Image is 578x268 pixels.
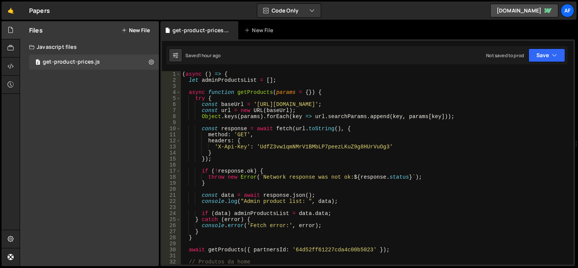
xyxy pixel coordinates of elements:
[490,4,558,17] a: [DOMAIN_NAME]
[36,60,40,66] span: 3
[162,259,181,265] div: 32
[162,108,181,114] div: 7
[162,210,181,217] div: 24
[162,126,181,132] div: 10
[528,48,565,62] button: Save
[199,52,221,59] div: 1 hour ago
[162,180,181,186] div: 19
[162,247,181,253] div: 30
[162,174,181,180] div: 18
[162,253,181,259] div: 31
[162,223,181,229] div: 26
[162,144,181,150] div: 13
[29,6,50,15] div: Papers
[20,39,159,55] div: Javascript files
[162,204,181,210] div: 23
[162,162,181,168] div: 16
[162,138,181,144] div: 12
[162,77,181,83] div: 2
[162,241,181,247] div: 29
[162,229,181,235] div: 27
[185,52,221,59] div: Saved
[162,150,181,156] div: 14
[162,89,181,95] div: 4
[486,52,524,59] div: Not saved to prod
[162,83,181,89] div: 3
[172,26,229,34] div: get-product-prices.js
[121,27,150,33] button: New File
[162,101,181,108] div: 6
[257,4,321,17] button: Code Only
[561,4,574,17] a: Af
[162,156,181,162] div: 15
[162,168,181,174] div: 17
[162,71,181,77] div: 1
[43,59,100,65] div: get-product-prices.js
[29,26,43,34] h2: Files
[162,114,181,120] div: 8
[162,120,181,126] div: 9
[162,217,181,223] div: 25
[244,26,276,34] div: New File
[29,55,159,70] div: 17080/47025.js
[162,192,181,198] div: 21
[162,198,181,204] div: 22
[2,2,20,20] a: 🤙
[162,132,181,138] div: 11
[162,95,181,101] div: 5
[162,186,181,192] div: 20
[162,235,181,241] div: 28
